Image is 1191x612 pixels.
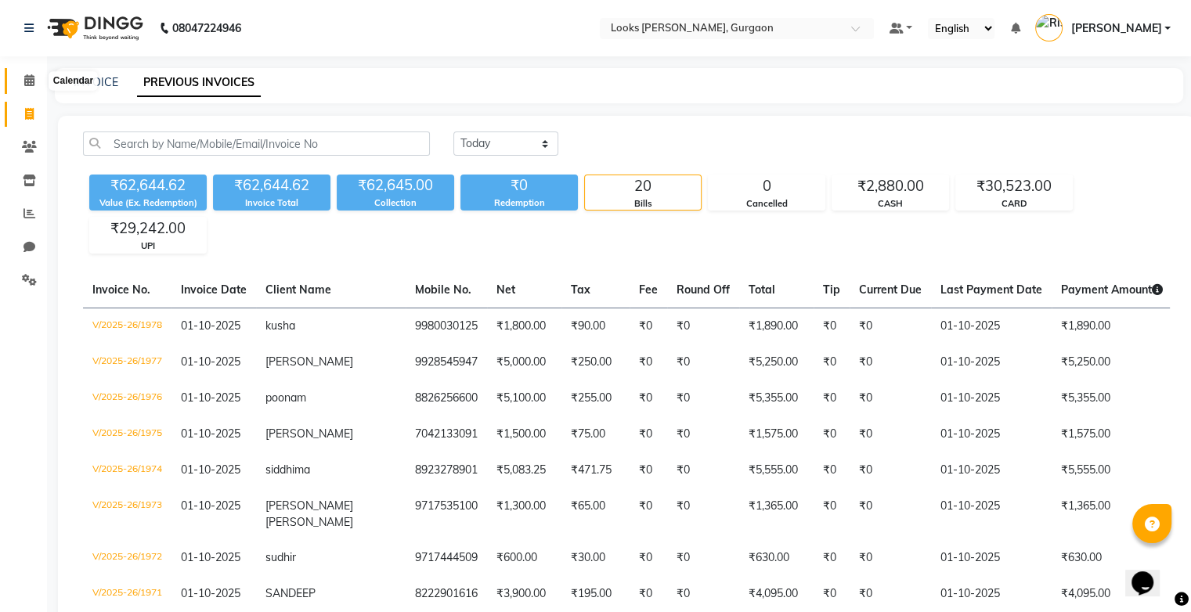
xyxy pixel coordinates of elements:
td: ₹5,083.25 [487,452,561,488]
div: ₹62,644.62 [89,175,207,196]
span: Invoice Date [181,283,247,297]
td: ₹30.00 [561,540,630,576]
td: ₹471.75 [561,452,630,488]
td: ₹5,250.00 [739,344,814,380]
td: ₹0 [667,488,739,540]
iframe: chat widget [1125,549,1175,596]
td: ₹0 [814,416,850,452]
span: Round Off [677,283,730,297]
span: [PERSON_NAME] [265,499,353,513]
td: 7042133091 [406,416,487,452]
span: [PERSON_NAME] [265,355,353,369]
td: ₹0 [630,488,667,540]
td: ₹0 [667,344,739,380]
div: Value (Ex. Redemption) [89,196,207,210]
span: Total [749,283,775,297]
td: ₹1,300.00 [487,488,561,540]
td: ₹630.00 [1052,540,1172,576]
td: ₹0 [630,416,667,452]
span: [PERSON_NAME] [1070,20,1161,37]
td: ₹630.00 [739,540,814,576]
td: V/2025-26/1972 [83,540,171,576]
td: 01-10-2025 [931,380,1052,416]
td: ₹0 [667,540,739,576]
td: V/2025-26/1976 [83,380,171,416]
td: ₹0 [850,452,931,488]
td: 9980030125 [406,308,487,344]
span: 01-10-2025 [181,319,240,333]
td: ₹255.00 [561,380,630,416]
span: 01-10-2025 [181,427,240,441]
td: 8923278901 [406,452,487,488]
td: 01-10-2025 [931,344,1052,380]
td: ₹0 [630,576,667,612]
div: Cancelled [709,197,825,211]
span: poonam [265,391,306,405]
td: 8826256600 [406,380,487,416]
input: Search by Name/Mobile/Email/Invoice No [83,131,430,156]
td: ₹0 [667,380,739,416]
div: CARD [956,197,1072,211]
span: [PERSON_NAME] [265,427,353,441]
span: 01-10-2025 [181,499,240,513]
td: 01-10-2025 [931,576,1052,612]
span: [PERSON_NAME] [265,515,353,529]
span: kusha [265,319,295,333]
div: Calendar [49,72,97,91]
td: ₹5,355.00 [1052,380,1172,416]
a: PREVIOUS INVOICES [137,69,261,97]
td: ₹65.00 [561,488,630,540]
td: ₹195.00 [561,576,630,612]
td: 8222901616 [406,576,487,612]
td: ₹0 [814,380,850,416]
span: siddhima [265,463,310,477]
div: ₹29,242.00 [90,218,206,239]
td: V/2025-26/1973 [83,488,171,540]
td: ₹0 [850,540,931,576]
td: ₹1,365.00 [1052,488,1172,540]
div: Bills [585,197,701,211]
div: UPI [90,239,206,253]
span: Invoice No. [92,283,150,297]
td: ₹0 [814,540,850,576]
td: ₹600.00 [487,540,561,576]
td: ₹5,250.00 [1052,344,1172,380]
td: ₹1,500.00 [487,416,561,452]
td: ₹0 [630,380,667,416]
td: ₹0 [667,452,739,488]
td: ₹0 [630,540,667,576]
td: ₹0 [814,576,850,612]
td: ₹0 [814,488,850,540]
div: ₹0 [460,175,578,196]
td: ₹1,800.00 [487,308,561,344]
div: Invoice Total [213,196,330,210]
td: ₹0 [850,576,931,612]
div: ₹2,880.00 [832,175,948,197]
td: ₹0 [814,344,850,380]
span: sudhir [265,550,296,564]
td: 01-10-2025 [931,540,1052,576]
td: ₹0 [630,308,667,344]
td: ₹0 [630,452,667,488]
div: Collection [337,196,454,210]
td: 01-10-2025 [931,416,1052,452]
td: ₹4,095.00 [739,576,814,612]
td: ₹5,555.00 [1052,452,1172,488]
b: 08047224946 [172,6,241,50]
span: 01-10-2025 [181,355,240,369]
span: Client Name [265,283,331,297]
span: 01-10-2025 [181,586,240,600]
img: Rishabh Kapoor [1035,14,1063,41]
img: logo [40,6,147,50]
span: Tip [823,283,840,297]
td: ₹1,365.00 [739,488,814,540]
td: ₹0 [667,576,739,612]
td: ₹5,100.00 [487,380,561,416]
td: ₹0 [850,488,931,540]
span: 01-10-2025 [181,550,240,564]
td: ₹0 [814,308,850,344]
span: 01-10-2025 [181,391,240,405]
td: ₹0 [814,452,850,488]
div: CASH [832,197,948,211]
span: Mobile No. [415,283,471,297]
